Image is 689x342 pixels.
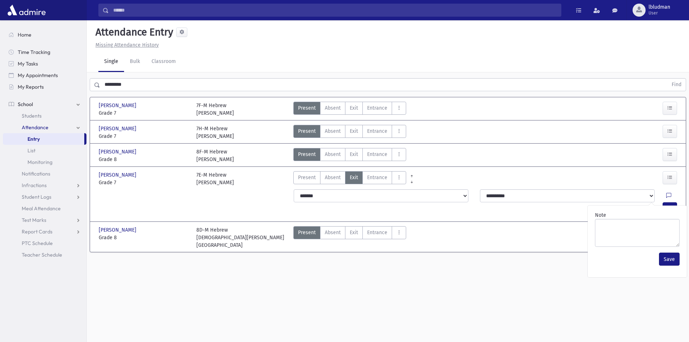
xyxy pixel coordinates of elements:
[22,240,53,246] span: PTC Schedule
[98,52,124,72] a: Single
[367,127,387,135] span: Entrance
[109,4,561,17] input: Search
[293,171,406,186] div: AttTypes
[18,49,50,55] span: Time Tracking
[367,229,387,236] span: Entrance
[325,127,341,135] span: Absent
[99,148,138,156] span: [PERSON_NAME]
[99,226,138,234] span: [PERSON_NAME]
[99,179,189,186] span: Grade 7
[367,174,387,181] span: Entrance
[350,229,358,236] span: Exit
[99,132,189,140] span: Grade 7
[18,84,44,90] span: My Reports
[99,102,138,109] span: [PERSON_NAME]
[22,252,62,258] span: Teacher Schedule
[325,229,341,236] span: Absent
[196,226,287,249] div: 8D-M Hebrew [DEMOGRAPHIC_DATA][PERSON_NAME][GEOGRAPHIC_DATA]
[298,151,316,158] span: Present
[325,104,341,112] span: Absent
[3,168,86,180] a: Notifications
[350,127,358,135] span: Exit
[3,29,86,41] a: Home
[3,226,86,237] a: Report Cards
[350,104,358,112] span: Exit
[99,109,189,117] span: Grade 7
[3,191,86,203] a: Student Logs
[22,124,48,131] span: Attendance
[27,159,52,165] span: Monitoring
[99,156,189,163] span: Grade 8
[3,214,86,226] a: Test Marks
[6,3,47,17] img: AdmirePro
[22,217,46,223] span: Test Marks
[95,42,159,48] u: Missing Attendance History
[3,237,86,249] a: PTC Schedule
[3,110,86,122] a: Students
[298,104,316,112] span: Present
[196,171,234,186] div: 7E-M Hebrew [PERSON_NAME]
[18,60,38,67] span: My Tasks
[648,4,670,10] span: lbludman
[3,180,86,191] a: Infractions
[18,31,31,38] span: Home
[325,151,341,158] span: Absent
[22,194,51,200] span: Student Logs
[293,148,406,163] div: AttTypes
[298,174,316,181] span: Present
[27,136,40,142] span: Entry
[196,125,234,140] div: 7H-M Hebrew [PERSON_NAME]
[93,42,159,48] a: Missing Attendance History
[659,253,680,266] button: Save
[3,249,86,261] a: Teacher Schedule
[648,10,670,16] span: User
[3,145,86,156] a: List
[325,174,341,181] span: Absent
[124,52,146,72] a: Bulk
[146,52,182,72] a: Classroom
[367,151,387,158] span: Entrance
[22,170,50,177] span: Notifications
[298,229,316,236] span: Present
[595,211,606,219] label: Note
[3,58,86,69] a: My Tasks
[22,205,61,212] span: Meal Attendance
[18,72,58,79] span: My Appointments
[293,102,406,117] div: AttTypes
[350,174,358,181] span: Exit
[22,228,52,235] span: Report Cards
[99,234,189,241] span: Grade 8
[196,148,234,163] div: 8F-M Hebrew [PERSON_NAME]
[93,26,173,38] h5: Attendance Entry
[196,102,234,117] div: 7F-M Hebrew [PERSON_NAME]
[22,113,42,119] span: Students
[3,203,86,214] a: Meal Attendance
[99,125,138,132] span: [PERSON_NAME]
[18,101,33,107] span: School
[350,151,358,158] span: Exit
[367,104,387,112] span: Entrance
[3,98,86,110] a: School
[3,69,86,81] a: My Appointments
[27,147,35,154] span: List
[22,182,47,189] span: Infractions
[293,125,406,140] div: AttTypes
[3,81,86,93] a: My Reports
[667,79,686,91] button: Find
[3,46,86,58] a: Time Tracking
[3,133,84,145] a: Entry
[298,127,316,135] span: Present
[3,156,86,168] a: Monitoring
[99,171,138,179] span: [PERSON_NAME]
[3,122,86,133] a: Attendance
[293,226,406,249] div: AttTypes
